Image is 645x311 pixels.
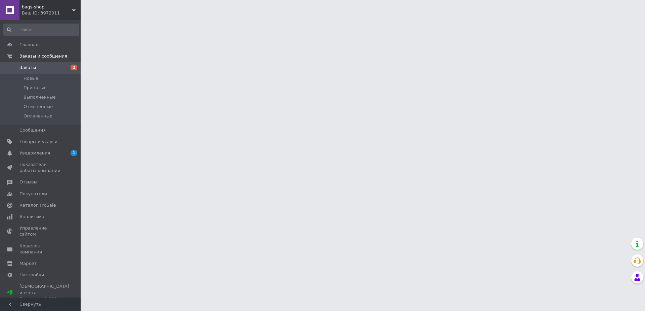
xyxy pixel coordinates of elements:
[19,150,50,156] span: Уведомления
[19,283,69,302] span: [DEMOGRAPHIC_DATA] и счета
[19,214,44,220] span: Аналитика
[24,94,56,100] span: Выполненные
[71,150,77,156] span: 1
[19,53,67,59] span: Заказы и сообщения
[22,4,72,10] span: bags-shop
[24,104,53,110] span: Отмененные
[71,65,77,70] span: 2
[19,225,62,237] span: Управление сайтом
[24,85,47,91] span: Принятые
[19,243,62,255] span: Кошелек компании
[19,65,36,71] span: Заказы
[22,10,81,16] div: Ваш ID: 3972011
[19,261,37,267] span: Маркет
[24,75,38,81] span: Новые
[19,42,38,48] span: Главная
[19,191,47,197] span: Покупатели
[19,296,69,302] div: Prom микс 1 000
[19,272,44,278] span: Настройки
[19,162,62,174] span: Показатели работы компании
[19,139,57,145] span: Товары и услуги
[3,24,79,36] input: Поиск
[19,202,56,208] span: Каталог ProSale
[19,179,37,185] span: Отзывы
[24,113,52,119] span: Оплаченные
[19,127,46,133] span: Сообщения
